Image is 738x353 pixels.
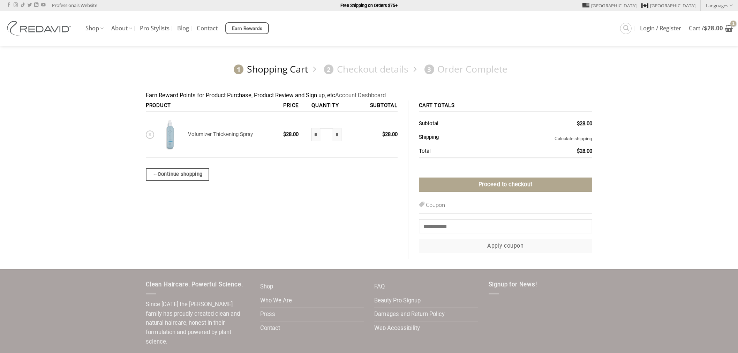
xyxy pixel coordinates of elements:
a: [GEOGRAPHIC_DATA] [641,0,695,11]
a: Follow on Instagram [14,3,18,8]
a: Follow on LinkedIn [34,3,38,8]
a: 1Shopping Cart [231,63,308,75]
bdi: 28.00 [283,131,299,137]
a: 2Checkout details [321,63,408,75]
bdi: 28.00 [382,131,398,137]
bdi: 28.00 [577,120,592,127]
a: Volumizer Thickening Spray [188,131,253,137]
a: FAQ [374,280,385,294]
th: Product [146,100,281,112]
input: Reduce quantity of Volumizer Thickening Spray [311,128,320,141]
a: Follow on Twitter [28,3,32,8]
bdi: 28.00 [577,148,592,154]
span: Earn Rewards [232,25,263,32]
a: Proceed to checkout [419,178,592,192]
img: REDAVID Volumizer Thickening Spray - 1 1 [157,117,183,152]
h3: Coupon [419,201,592,214]
a: Account Dashboard [335,92,386,99]
a: Pro Stylists [140,22,170,35]
p: Since [DATE] the [PERSON_NAME] family has proudly created clean and natural haircare, honest in t... [146,300,250,346]
a: Who We Are [260,294,292,308]
span: Cart / [689,25,723,31]
strong: Free Shipping on Orders $75+ [340,3,398,8]
a: Shop [85,22,104,35]
a: Damages and Return Policy [374,308,445,321]
a: Blog [177,22,189,35]
a: About [111,22,132,35]
a: Shop [260,280,273,294]
th: Total [419,145,481,158]
span: Clean Haircare. Powerful Science. [146,281,243,288]
a: Remove Volumizer Thickening Spray from cart [146,130,154,139]
a: Languages [706,0,733,10]
button: Apply coupon [419,239,592,253]
span: Login / Register [640,25,681,31]
a: Contact [197,22,218,35]
a: Follow on Facebook [7,3,11,8]
input: Increase quantity of Volumizer Thickening Spray [333,128,341,141]
th: Subtotal [356,100,397,112]
th: Subtotal [419,118,481,130]
a: Calculate shipping [555,136,592,141]
a: Contact [260,322,280,335]
th: Shipping [419,130,481,145]
a: Web Accessibility [374,322,420,335]
th: Cart totals [419,100,592,112]
a: Login / Register [640,22,681,35]
a: Search [620,23,632,34]
a: Beauty Pro Signup [374,294,421,308]
a: Follow on TikTok [21,3,25,8]
span: $ [577,148,580,154]
th: Quantity [309,100,356,112]
span: $ [283,131,286,137]
nav: Checkout steps [146,58,592,81]
span: $ [382,131,385,137]
th: Price [281,100,309,112]
a: Press [260,308,275,321]
a: Continue shopping [146,168,209,181]
a: Follow on YouTube [41,3,45,8]
a: [GEOGRAPHIC_DATA] [582,0,637,11]
div: Earn Reward Points for Product Purchase, Product Review and Sign up, etc [146,91,592,100]
img: REDAVID Salon Products | United States [5,21,75,36]
input: Product quantity [320,128,333,141]
span: 2 [324,65,334,74]
span: $ [577,120,580,127]
a: Earn Rewards [225,22,269,34]
span: Signup for News! [489,281,537,288]
span: $ [704,24,707,32]
a: View cart [689,21,733,36]
bdi: 28.00 [704,24,723,32]
span: ← [152,170,158,178]
span: 1 [234,65,243,74]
